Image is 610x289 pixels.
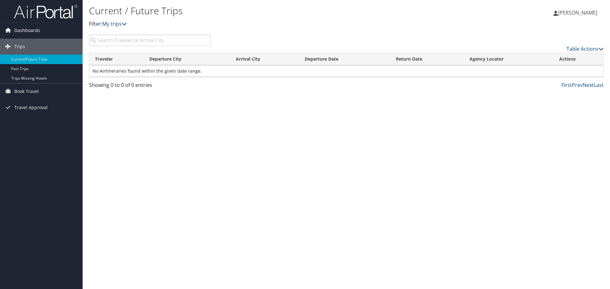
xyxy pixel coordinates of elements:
span: [PERSON_NAME] [558,9,597,16]
p: Filter: [89,20,432,28]
span: Trips [14,39,25,55]
span: Book Travel [14,83,39,99]
a: Table Actions [566,45,604,52]
a: Last [594,82,604,89]
th: Traveler: activate to sort column ascending [89,53,144,65]
input: Search Traveler or Arrival City [89,35,211,46]
img: airportal-logo.png [14,4,78,19]
a: Next [583,82,594,89]
a: First [561,82,572,89]
th: Agency Locator: activate to sort column ascending [464,53,553,65]
td: No Airtineraries found within the given date range. [89,65,603,77]
a: Prev [572,82,583,89]
th: Departure Date: activate to sort column descending [299,53,390,65]
div: Showing 0 to 0 of 0 entries [89,81,211,92]
th: Actions [553,53,603,65]
th: Return Date: activate to sort column ascending [390,53,464,65]
a: [PERSON_NAME] [553,3,604,22]
th: Departure City: activate to sort column ascending [144,53,230,65]
span: Travel Approval [14,100,48,115]
h1: Current / Future Trips [89,4,432,17]
th: Arrival City: activate to sort column ascending [230,53,299,65]
a: My trips [102,20,127,27]
span: Dashboards [14,23,40,38]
